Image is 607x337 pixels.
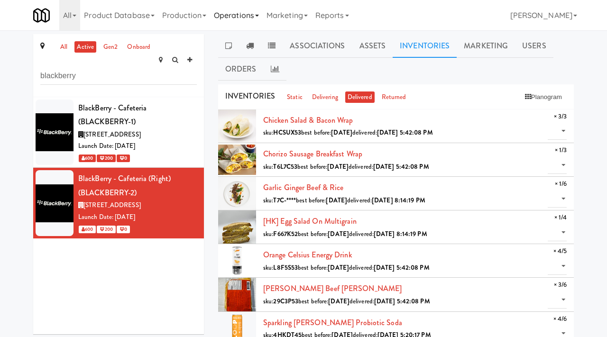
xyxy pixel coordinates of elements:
[554,279,567,291] span: × 3/6
[345,91,375,103] a: delivered
[78,172,197,200] div: BlackBerry - Cafeteria (Right) (BLACKBERRY-2)
[78,101,197,129] div: BlackBerry - Cafeteria (BLACKBERRY-1)
[218,57,264,81] a: Orders
[347,196,425,205] span: delivered:
[117,226,130,233] span: 0
[349,162,429,171] span: delivered:
[263,115,353,126] a: Chicken Salad & Bacon Wrap
[553,313,567,325] span: × 4/6
[373,162,429,171] b: [DATE] 5:42:08 PM
[263,162,297,171] span: sku:
[263,297,298,306] span: sku:
[554,212,567,224] span: × 1/4
[33,168,204,238] li: BlackBerry - Cafeteria (Right) (BLACKBERRY-2)[STREET_ADDRESS]Launch Date: [DATE] 600 200 0
[263,216,357,227] a: [HK] Egg Salad on Multigrain
[377,128,433,137] b: [DATE] 5:42:08 PM
[263,196,296,205] span: sku:
[379,91,409,103] a: returned
[349,263,430,272] span: delivered:
[263,249,352,260] a: Orange Celsius Energy Drink
[79,226,96,233] span: 600
[352,128,433,137] span: delivered:
[273,128,301,137] b: HCSUX53
[374,263,430,272] b: [DATE] 5:42:08 PM
[372,196,425,205] b: [DATE] 8:14:19 PM
[58,41,70,53] a: all
[374,229,427,238] b: [DATE] 8:14:19 PM
[374,297,430,306] b: [DATE] 5:42:08 PM
[117,155,130,162] span: 0
[301,128,352,137] span: best before:
[33,7,50,24] img: Micromart
[40,67,197,85] input: Search site
[74,41,96,53] a: active
[283,34,352,58] a: Associations
[225,91,275,101] span: INVENTORIES
[273,229,298,238] b: F667K52
[79,155,96,162] span: 600
[515,34,553,58] a: Users
[97,226,115,233] span: 200
[296,196,347,205] span: best before:
[327,162,349,171] b: [DATE]
[328,297,349,306] b: [DATE]
[33,97,204,168] li: BlackBerry - Cafeteria (BLACKBERRY-1)[STREET_ADDRESS]Launch Date: [DATE] 600 200 0
[457,34,515,58] a: Marketing
[273,297,298,306] b: 29C3P53
[349,229,427,238] span: delivered:
[554,111,567,123] span: × 3/3
[393,34,457,58] a: Inventories
[553,246,567,257] span: × 4/5
[97,155,115,162] span: 200
[273,162,297,171] b: T6L7C53
[297,162,349,171] span: best before:
[352,34,393,58] a: Assets
[263,182,344,193] a: Garlic Ginger Beef & Rice
[328,229,349,238] b: [DATE]
[125,41,153,53] a: onboard
[331,128,352,137] b: [DATE]
[520,90,567,104] button: Planogram
[328,263,349,272] b: [DATE]
[263,128,301,137] span: sku:
[298,263,349,272] span: best before:
[83,200,141,209] span: [STREET_ADDRESS]
[555,145,567,156] span: × 1/3
[285,91,305,103] a: static
[555,178,567,190] span: × 1/6
[326,196,347,205] b: [DATE]
[298,297,349,306] span: best before:
[273,263,298,272] b: L8F5S53
[78,211,197,223] div: Launch Date: [DATE]
[310,91,340,103] a: delivering
[263,283,402,294] a: [PERSON_NAME] Beef [PERSON_NAME]
[101,41,120,53] a: gen2
[263,148,362,159] a: Chorizo Sausage Breakfast Wrap
[78,140,197,152] div: Launch Date: [DATE]
[263,263,298,272] span: sku:
[83,130,141,139] span: [STREET_ADDRESS]
[263,317,402,328] a: Sparkling [PERSON_NAME] Probiotic Soda
[263,229,298,238] span: sku:
[349,297,430,306] span: delivered:
[298,229,349,238] span: best before:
